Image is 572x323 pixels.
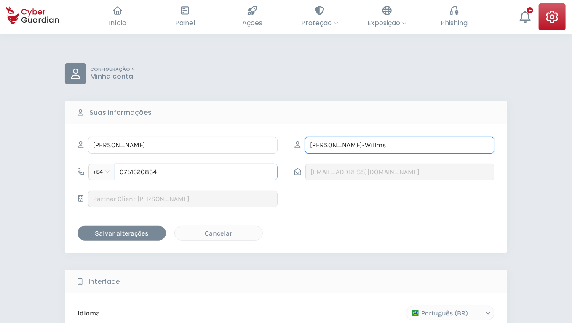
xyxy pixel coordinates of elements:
button: Início [84,3,152,30]
p: CONFIGURAÇÃO > [90,66,134,72]
button: Painel [151,3,219,30]
button: Exposição [353,3,421,30]
div: Salvar alterações [84,228,160,238]
div: Cancelar [181,228,256,238]
div: + [527,7,533,13]
span: Início [109,18,126,28]
button: Salvar alterações [78,226,166,241]
span: Phishing [441,18,468,28]
img: /static/media/br.f1b8e364.svg-logo [412,306,419,320]
button: Ações [219,3,286,30]
b: Interface [88,277,120,287]
span: Proteção [301,18,338,28]
button: Cancelar [174,226,263,241]
span: Painel [175,18,195,28]
button: Phishing [421,3,488,30]
span: Exposição [367,18,406,28]
span: Ações [242,18,262,28]
button: Proteção [286,3,353,30]
b: Suas informações [89,108,152,118]
p: Idioma [78,309,100,318]
p: Minha conta [90,72,134,81]
span: +54 [93,166,110,178]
